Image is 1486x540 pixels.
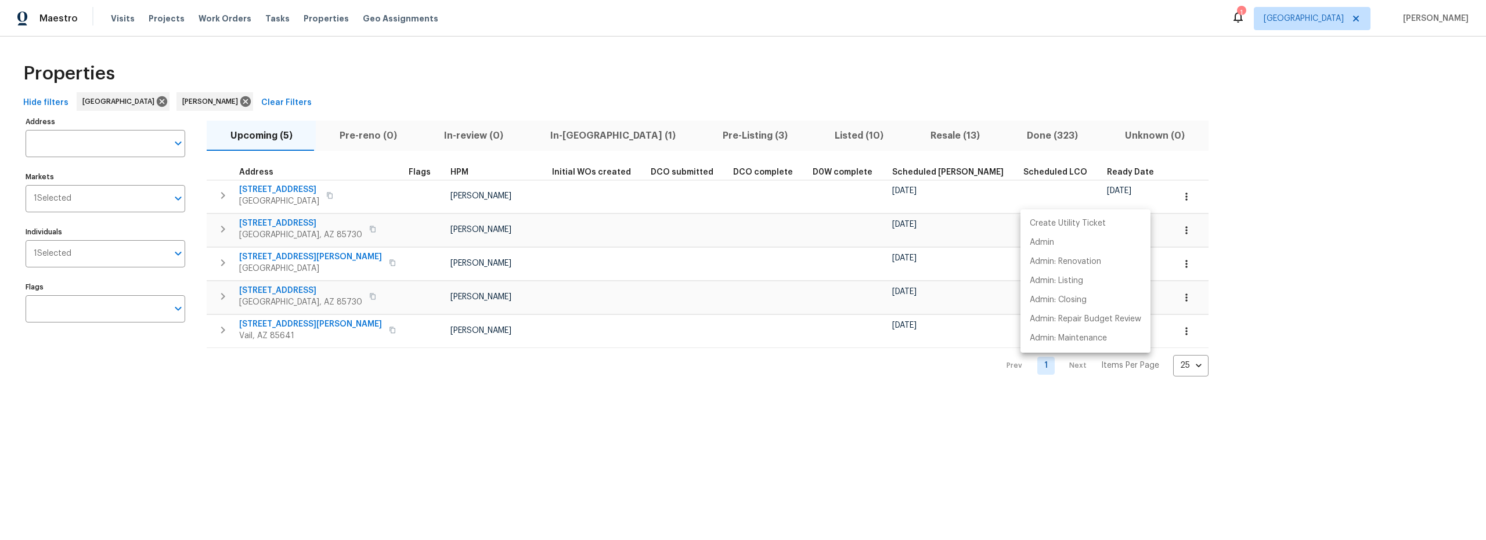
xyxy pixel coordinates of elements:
p: Admin: Listing [1030,275,1083,287]
p: Admin: Maintenance [1030,332,1107,345]
p: Admin: Renovation [1030,256,1101,268]
p: Create Utility Ticket [1030,218,1106,230]
p: Admin [1030,237,1054,249]
p: Admin: Repair Budget Review [1030,313,1141,325]
p: Admin: Closing [1030,294,1087,306]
